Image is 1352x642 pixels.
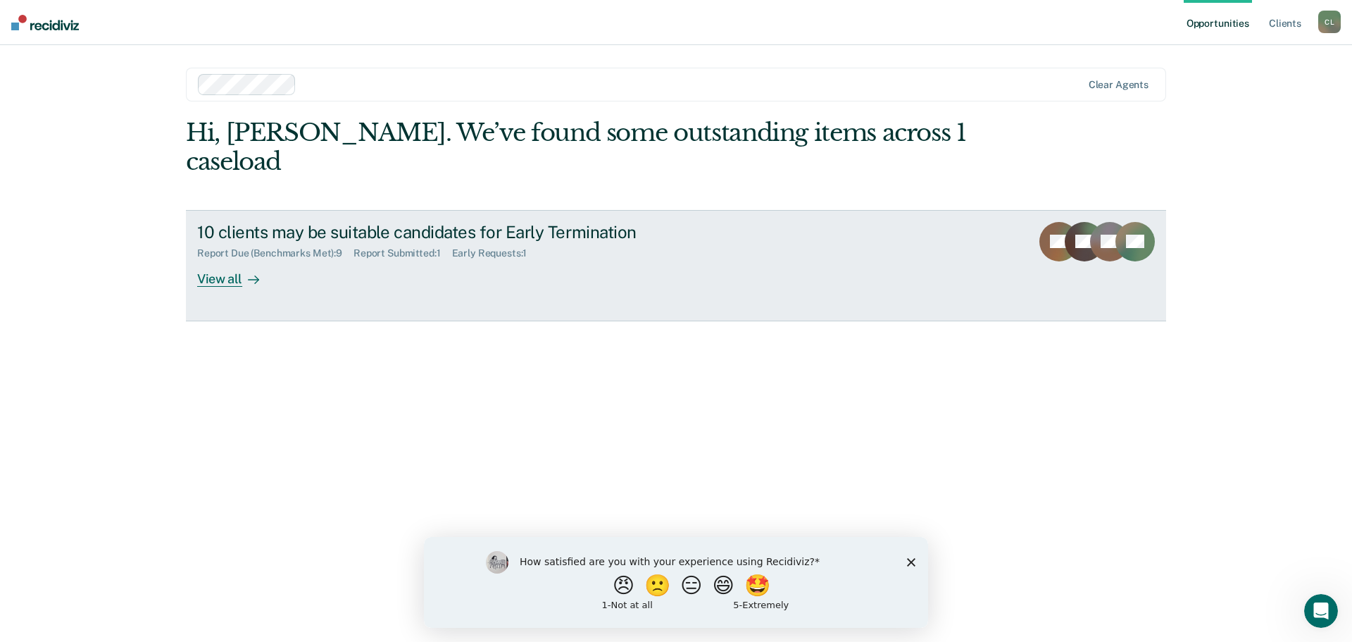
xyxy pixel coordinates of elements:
[197,222,691,242] div: 10 clients may be suitable candidates for Early Termination
[186,118,970,176] div: Hi, [PERSON_NAME]. We’ve found some outstanding items across 1 caseload
[1089,79,1148,91] div: Clear agents
[1318,11,1341,33] div: C L
[1304,594,1338,628] iframe: Intercom live chat
[1318,11,1341,33] button: CL
[424,537,928,628] iframe: Survey by Kim from Recidiviz
[452,247,539,259] div: Early Requests : 1
[11,15,79,30] img: Recidiviz
[197,247,353,259] div: Report Due (Benchmarks Met) : 9
[186,210,1166,321] a: 10 clients may be suitable candidates for Early TerminationReport Due (Benchmarks Met):9Report Su...
[353,247,452,259] div: Report Submitted : 1
[197,259,276,287] div: View all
